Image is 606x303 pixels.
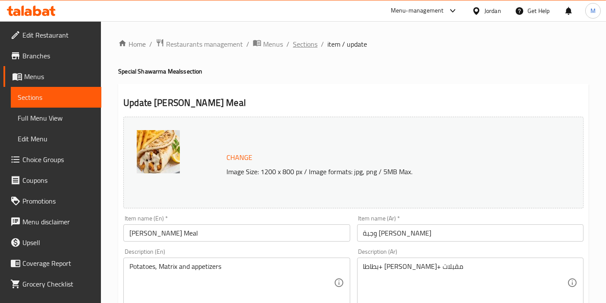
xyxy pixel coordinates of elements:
[24,71,94,82] span: Menus
[22,51,94,61] span: Branches
[590,6,596,16] span: M
[286,39,289,49] li: /
[11,87,101,108] a: Sections
[118,38,589,50] nav: breadcrumb
[118,39,146,49] a: Home
[22,237,94,248] span: Upsell
[11,108,101,128] a: Full Menu View
[3,232,101,253] a: Upsell
[357,224,584,242] input: Enter name Ar
[223,166,548,177] p: Image Size: 1200 x 800 px / Image formats: jpg, png / 5MB Max.
[223,149,256,166] button: Change
[11,128,101,149] a: Edit Menu
[3,274,101,294] a: Grocery Checklist
[3,170,101,191] a: Coupons
[166,39,243,49] span: Restaurants management
[156,38,243,50] a: Restaurants management
[253,38,283,50] a: Menus
[18,134,94,144] span: Edit Menu
[22,258,94,268] span: Coverage Report
[18,113,94,123] span: Full Menu View
[149,39,152,49] li: /
[22,175,94,185] span: Coupons
[3,149,101,170] a: Choice Groups
[18,92,94,102] span: Sections
[3,211,101,232] a: Menu disclaimer
[293,39,317,49] a: Sections
[3,66,101,87] a: Menus
[3,25,101,45] a: Edit Restaurant
[391,6,444,16] div: Menu-management
[22,279,94,289] span: Grocery Checklist
[137,130,180,173] img: %D9%88%D8%AC%D8%A8%D8%A9_%D8%B4%D8%A7%D9%88%D8%B1%D9%85%D8%A7_%D8%A7%D9%84%D9%81%D8%B1%D9%8A%D8%A...
[263,39,283,49] span: Menus
[123,224,350,242] input: Enter name En
[484,6,501,16] div: Jordan
[118,67,589,76] h4: Special Shawarma Meals section
[22,196,94,206] span: Promotions
[22,217,94,227] span: Menu disclaimer
[3,253,101,274] a: Coverage Report
[226,151,252,164] span: Change
[3,45,101,66] a: Branches
[321,39,324,49] li: /
[3,191,101,211] a: Promotions
[22,30,94,40] span: Edit Restaurant
[327,39,367,49] span: item / update
[246,39,249,49] li: /
[22,154,94,165] span: Choice Groups
[123,96,584,109] h2: Update [PERSON_NAME] Meal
